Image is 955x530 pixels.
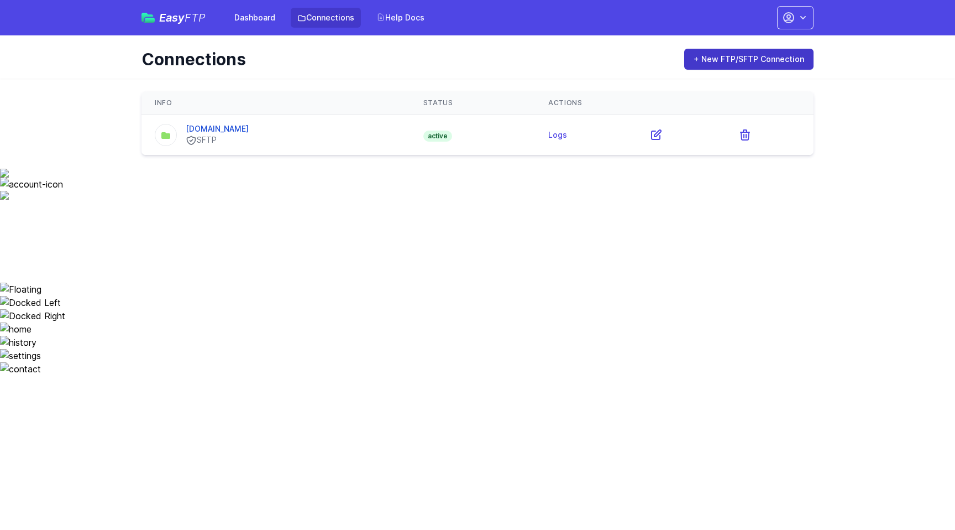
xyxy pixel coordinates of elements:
[185,11,206,24] span: FTP
[141,92,410,115] th: Info
[423,131,452,142] span: active
[410,92,535,115] th: Status
[900,475,942,517] iframe: Drift Widget Chat Controller
[141,49,669,69] h1: Connections
[291,8,361,28] a: Connections
[228,8,282,28] a: Dashboard
[535,92,814,115] th: Actions
[370,8,431,28] a: Help Docs
[186,134,249,146] div: SFTP
[548,130,567,139] a: Logs
[141,13,155,23] img: easyftp_logo.png
[141,12,206,23] a: EasyFTP
[159,12,206,23] span: Easy
[684,49,814,70] a: + New FTP/SFTP Connection
[186,124,249,133] a: [DOMAIN_NAME]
